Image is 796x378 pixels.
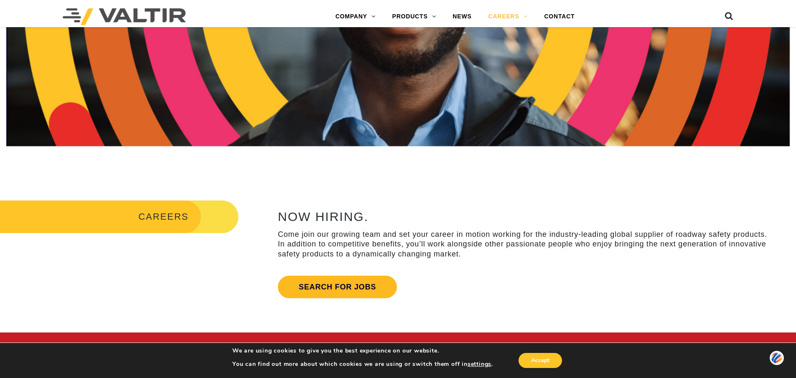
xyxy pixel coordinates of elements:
[444,8,480,25] a: NEWS
[327,8,384,25] a: COMPANY
[278,276,397,298] a: Search for jobs
[468,360,491,368] button: settings
[232,360,493,368] p: You can find out more about which cookies we are using or switch them off in .
[278,210,773,223] h2: NOW HIRING.
[384,8,445,25] a: PRODUCTS
[278,230,773,259] p: Come join our growing team and set your career in motion working for the industry-leading global ...
[232,347,493,355] p: We are using cookies to give you the best experience on our website.
[519,353,562,368] button: Accept
[63,8,186,25] img: Valtir
[770,350,784,365] img: svg+xml;base64,PHN2ZyB3aWR0aD0iNDQiIGhlaWdodD0iNDQiIHZpZXdCb3g9IjAgMCA0NCA0NCIgZmlsbD0ibm9uZSIgeG...
[480,8,536,25] a: CAREERS
[536,8,583,25] a: CONTACT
